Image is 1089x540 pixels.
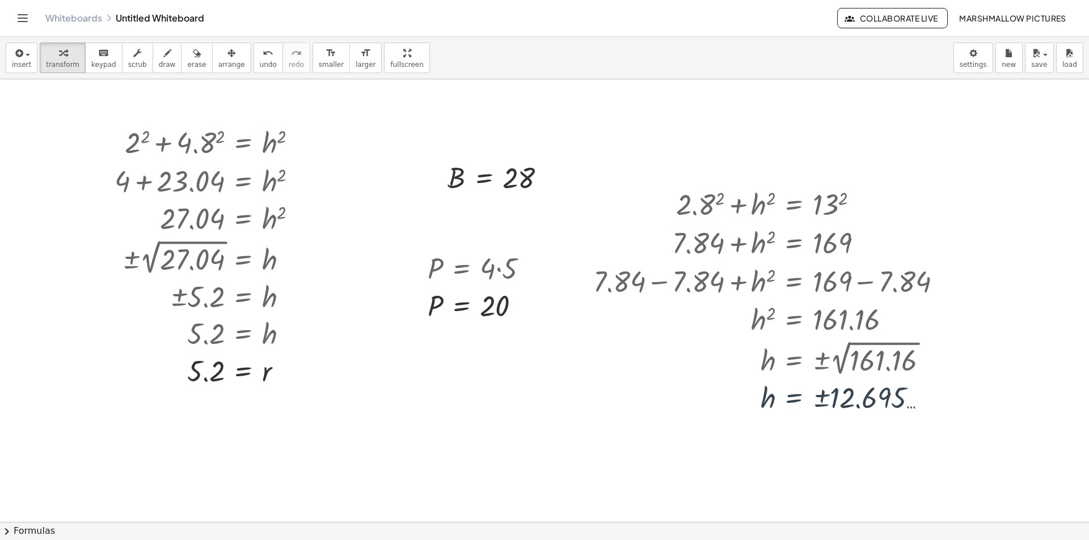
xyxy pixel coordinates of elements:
[356,61,375,69] span: larger
[212,42,251,73] button: arrange
[263,46,273,60] i: undo
[349,42,382,73] button: format_sizelarger
[390,61,423,69] span: fullscreen
[384,42,429,73] button: fullscreen
[847,13,938,23] span: Collaborate Live
[950,8,1075,28] button: Marshmallow Pictures
[995,42,1023,73] button: new
[960,61,987,69] span: settings
[1025,42,1054,73] button: save
[959,13,1066,23] span: Marshmallow Pictures
[319,61,344,69] span: smaller
[12,61,31,69] span: insert
[91,61,116,69] span: keypad
[6,42,37,73] button: insert
[953,42,993,73] button: settings
[326,46,336,60] i: format_size
[260,61,277,69] span: undo
[360,46,371,60] i: format_size
[98,46,109,60] i: keyboard
[187,61,206,69] span: erase
[122,42,153,73] button: scrub
[1031,61,1047,69] span: save
[289,61,304,69] span: redo
[85,42,123,73] button: keyboardkeypad
[46,61,79,69] span: transform
[313,42,350,73] button: format_sizesmaller
[282,42,310,73] button: redoredo
[45,12,102,24] a: Whiteboards
[181,42,212,73] button: erase
[1002,61,1016,69] span: new
[291,46,302,60] i: redo
[40,42,86,73] button: transform
[128,61,147,69] span: scrub
[1062,61,1077,69] span: load
[153,42,182,73] button: draw
[1056,42,1083,73] button: load
[837,8,947,28] button: Collaborate Live
[254,42,283,73] button: undoundo
[159,61,176,69] span: draw
[14,9,32,27] button: Toggle navigation
[218,61,245,69] span: arrange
